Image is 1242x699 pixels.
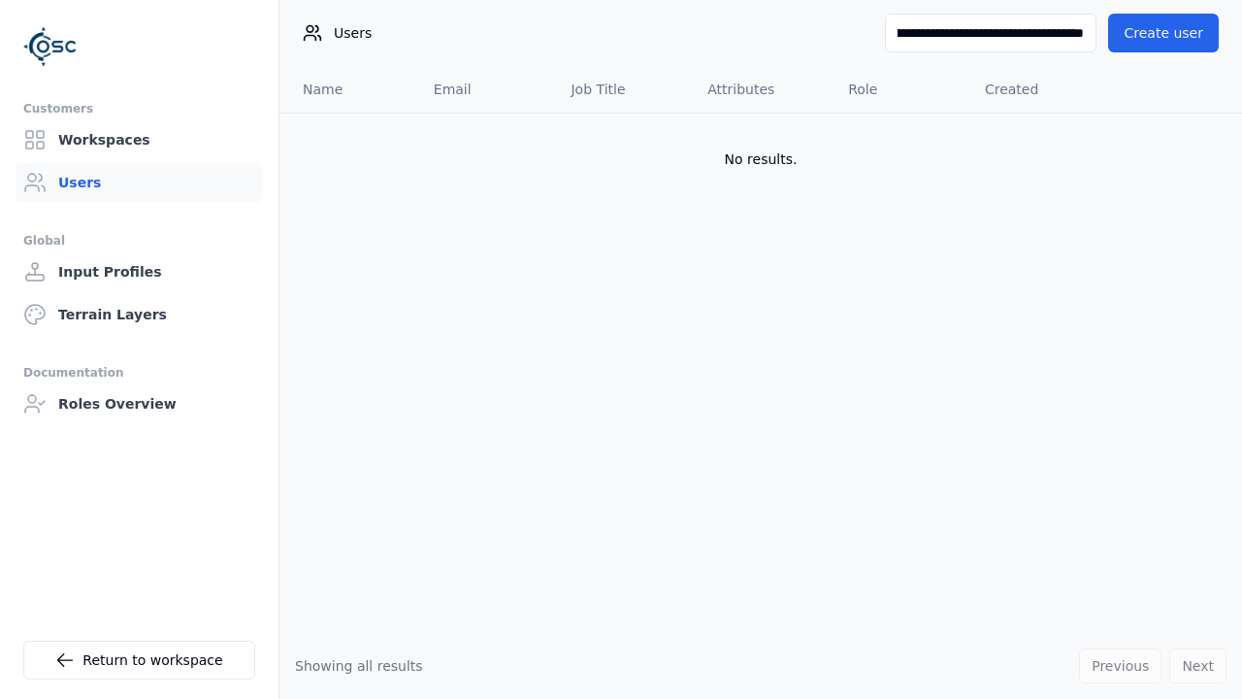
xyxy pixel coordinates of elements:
th: Job Title [555,66,692,113]
img: Logo [23,19,78,74]
th: Attributes [692,66,833,113]
div: Documentation [23,361,255,384]
th: Role [833,66,969,113]
button: Create user [1108,14,1219,52]
a: Workspaces [16,120,263,159]
td: No results. [279,113,1242,206]
th: Email [418,66,556,113]
a: Users [16,163,263,202]
th: Created [969,66,1108,113]
div: Global [23,229,255,252]
a: Terrain Layers [16,295,263,334]
a: Return to workspace [23,641,255,680]
a: Roles Overview [16,384,263,423]
div: Customers [23,97,255,120]
span: Users [334,23,372,43]
span: Showing all results [295,658,423,674]
th: Name [279,66,418,113]
a: Input Profiles [16,252,263,291]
